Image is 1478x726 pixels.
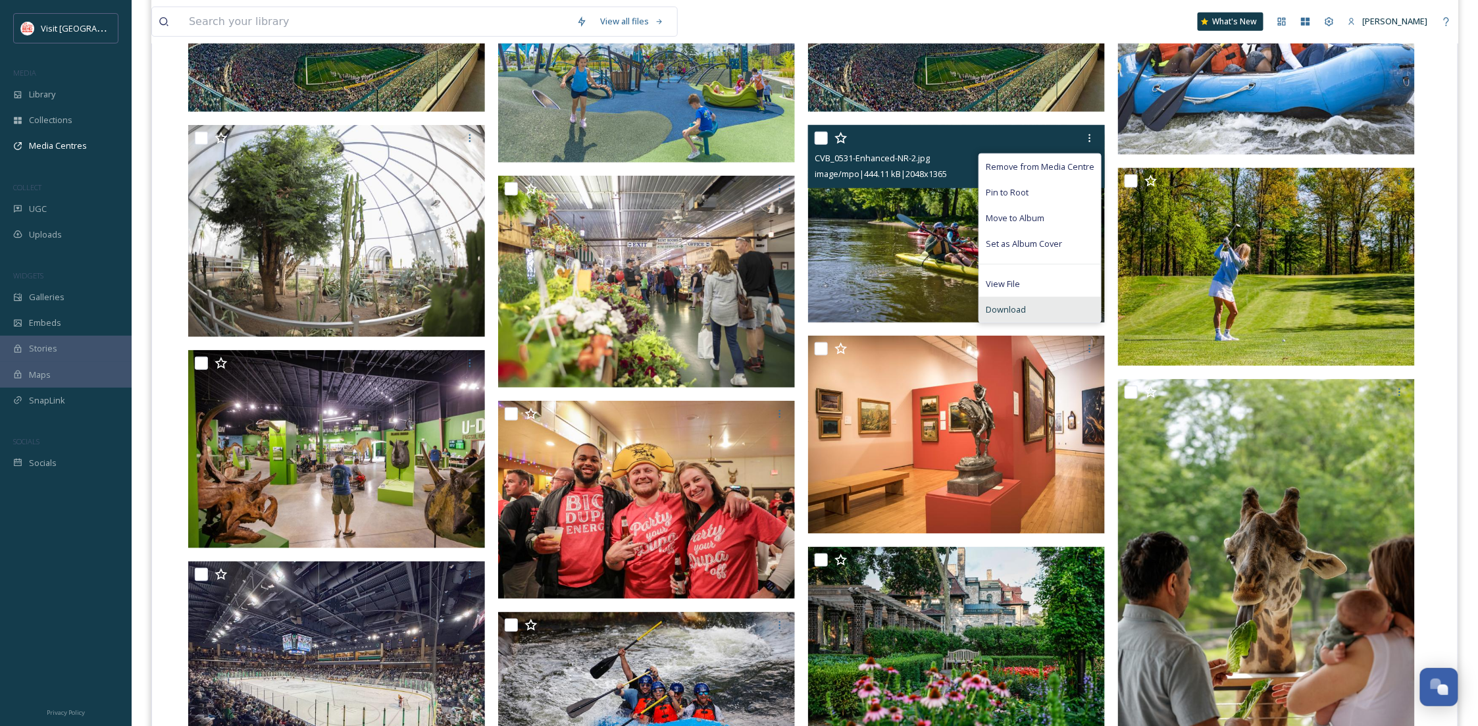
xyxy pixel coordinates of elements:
[29,88,55,101] span: Library
[594,9,671,34] a: View all files
[815,152,930,164] span: CVB_0531-Enhanced-NR-2.jpg
[1118,168,1415,366] img: 050925_Elbel-golf-16.jpg
[986,212,1044,224] span: Move to Album
[1363,15,1428,27] span: [PERSON_NAME]
[21,22,34,35] img: vsbm-stackedMISH_CMYKlogo2017.jpg
[29,228,62,241] span: Uploads
[47,708,85,717] span: Privacy Policy
[986,161,1094,173] span: Remove from Media Centre
[29,369,51,381] span: Maps
[29,342,57,355] span: Stories
[41,22,143,34] span: Visit [GEOGRAPHIC_DATA]
[29,317,61,329] span: Embeds
[498,401,795,599] img: 042125_Dyngus-Day-Crumstown-8-Jena%20Stopczynski.jpg
[29,140,87,152] span: Media Centres
[29,457,57,469] span: Socials
[498,176,795,388] img: fmMrkt4067_1.jpg
[13,68,36,78] span: MEDIA
[188,125,485,337] img: NDH_7834_1-Visit%20South%20Bend%20Mishawaka.JPG
[47,704,85,719] a: Privacy Policy
[986,238,1062,250] span: Set as Album Cover
[808,125,1105,323] img: CVB_0531-Enhanced-NR-2.jpg
[986,278,1020,290] span: View File
[986,303,1026,316] span: Download
[13,182,41,192] span: COLLECT
[29,394,65,407] span: SnapLink
[29,203,47,215] span: UGC
[986,186,1029,199] span: Pin to Root
[808,336,1105,534] img: SBMA2015_0447_1_1-Visit%20South%20Bend%20Mishawaka.JPG
[29,291,64,303] span: Galleries
[188,350,485,548] img: Indiana Dinosaur Museum Opening Day 059.jpg
[1198,13,1263,31] a: What's New
[1341,9,1435,34] a: [PERSON_NAME]
[29,114,72,126] span: Collections
[13,436,39,446] span: SOCIALS
[1420,668,1458,706] button: Open Chat
[13,271,43,280] span: WIDGETS
[815,168,947,180] span: image/mpo | 444.11 kB | 2048 x 1365
[182,7,570,36] input: Search your library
